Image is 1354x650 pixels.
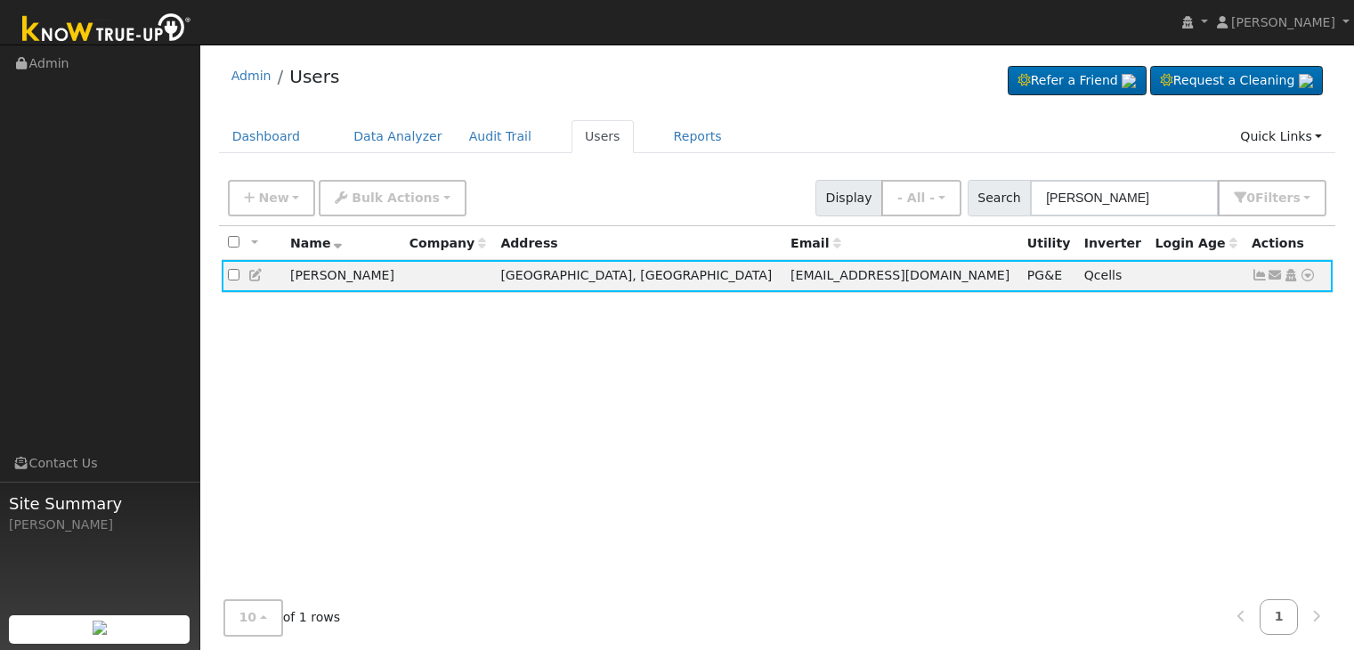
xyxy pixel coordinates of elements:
button: New [228,180,316,216]
img: retrieve [1122,74,1136,88]
td: [GEOGRAPHIC_DATA], [GEOGRAPHIC_DATA] [494,260,784,293]
div: Inverter [1084,234,1143,253]
div: Utility [1027,234,1072,253]
a: Audit Trail [456,120,545,153]
img: retrieve [93,621,107,635]
input: Search [1030,180,1219,216]
button: 10 [223,600,283,637]
span: Search [968,180,1031,216]
button: Bulk Actions [319,180,466,216]
span: Company name [409,236,486,250]
a: Data Analyzer [340,120,456,153]
a: 1 [1260,600,1299,635]
a: Admin [231,69,272,83]
span: Email [791,236,840,250]
a: beatricebridgeman50@gmail.com [1268,266,1284,285]
span: Days since last login [1155,236,1237,250]
span: Display [815,180,882,216]
a: Show Graph [1252,268,1268,282]
span: Qcells [1084,268,1123,282]
span: New [258,191,288,205]
span: PG&E [1027,268,1062,282]
a: Dashboard [219,120,314,153]
span: 10 [239,611,257,625]
span: of 1 rows [223,600,341,637]
span: Filter [1255,191,1301,205]
span: [PERSON_NAME] [1231,15,1335,29]
span: Name [290,236,343,250]
img: retrieve [1299,74,1313,88]
a: Reports [661,120,735,153]
a: Refer a Friend [1008,66,1147,96]
button: 0Filters [1218,180,1326,216]
a: Users [289,66,339,87]
a: Quick Links [1227,120,1335,153]
div: [PERSON_NAME] [9,516,191,534]
img: Know True-Up [13,10,200,50]
span: Site Summary [9,492,191,516]
a: Other actions [1300,266,1316,285]
a: Request a Cleaning [1150,66,1323,96]
div: Address [500,234,778,253]
div: Actions [1252,234,1326,253]
span: [EMAIL_ADDRESS][DOMAIN_NAME] [791,268,1009,282]
a: Edit User [248,268,264,282]
a: Login As [1283,268,1299,282]
button: - All - [881,180,961,216]
span: Bulk Actions [352,191,440,205]
a: Users [572,120,634,153]
td: [PERSON_NAME] [284,260,403,293]
span: s [1293,191,1300,205]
